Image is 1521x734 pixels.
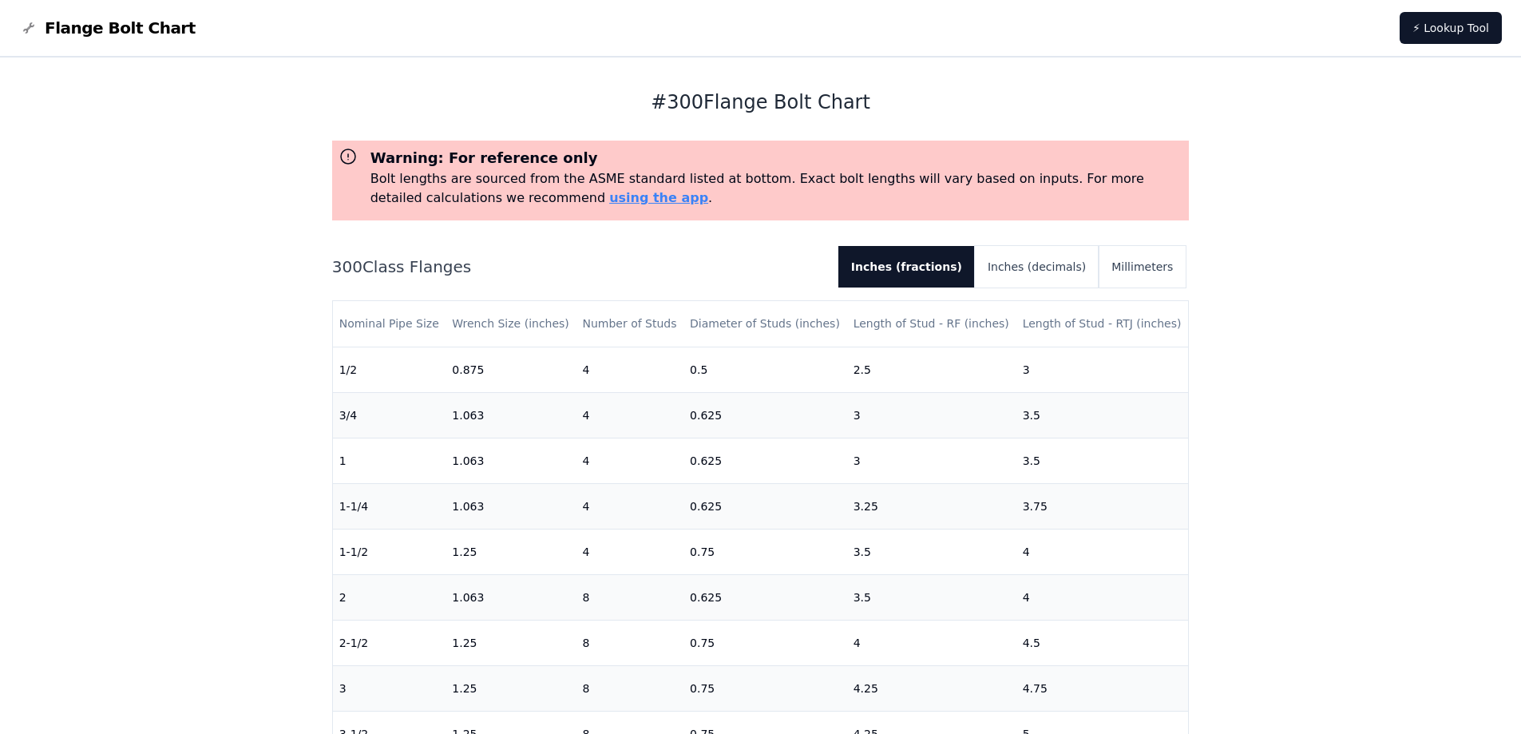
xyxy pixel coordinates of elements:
[446,347,576,392] td: 0.875
[1016,438,1189,483] td: 3.5
[576,392,683,438] td: 4
[333,483,446,529] td: 1-1/4
[847,620,1016,665] td: 4
[576,574,683,620] td: 8
[446,574,576,620] td: 1.063
[1400,12,1502,44] a: ⚡ Lookup Tool
[333,438,446,483] td: 1
[576,529,683,574] td: 4
[1016,347,1189,392] td: 3
[1016,483,1189,529] td: 3.75
[683,301,847,347] th: Diameter of Studs (inches)
[576,665,683,711] td: 8
[333,665,446,711] td: 3
[1016,529,1189,574] td: 4
[683,483,847,529] td: 0.625
[333,529,446,574] td: 1-1/2
[446,392,576,438] td: 1.063
[446,665,576,711] td: 1.25
[683,574,847,620] td: 0.625
[333,620,446,665] td: 2-1/2
[446,483,576,529] td: 1.063
[1016,665,1189,711] td: 4.75
[1099,246,1186,288] button: Millimeters
[333,392,446,438] td: 3/4
[333,301,446,347] th: Nominal Pipe Size
[683,620,847,665] td: 0.75
[333,347,446,392] td: 1/2
[446,438,576,483] td: 1.063
[847,392,1016,438] td: 3
[576,301,683,347] th: Number of Studs
[683,529,847,574] td: 0.75
[847,665,1016,711] td: 4.25
[370,169,1183,208] p: Bolt lengths are sourced from the ASME standard listed at bottom. Exact bolt lengths will vary ba...
[576,438,683,483] td: 4
[847,574,1016,620] td: 3.5
[576,620,683,665] td: 8
[838,246,975,288] button: Inches (fractions)
[847,483,1016,529] td: 3.25
[332,256,826,278] h2: 300 Class Flanges
[683,392,847,438] td: 0.625
[683,347,847,392] td: 0.5
[1016,620,1189,665] td: 4.5
[446,529,576,574] td: 1.25
[446,301,576,347] th: Wrench Size (inches)
[370,147,1183,169] h3: Warning: For reference only
[847,301,1016,347] th: Length of Stud - RF (inches)
[683,438,847,483] td: 0.625
[847,438,1016,483] td: 3
[576,347,683,392] td: 4
[683,665,847,711] td: 0.75
[609,190,708,205] a: using the app
[847,347,1016,392] td: 2.5
[45,17,196,39] span: Flange Bolt Chart
[446,620,576,665] td: 1.25
[975,246,1099,288] button: Inches (decimals)
[576,483,683,529] td: 4
[332,89,1190,115] h1: # 300 Flange Bolt Chart
[847,529,1016,574] td: 3.5
[333,574,446,620] td: 2
[19,17,196,39] a: Flange Bolt Chart LogoFlange Bolt Chart
[1016,301,1189,347] th: Length of Stud - RTJ (inches)
[1016,392,1189,438] td: 3.5
[19,18,38,38] img: Flange Bolt Chart Logo
[1016,574,1189,620] td: 4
